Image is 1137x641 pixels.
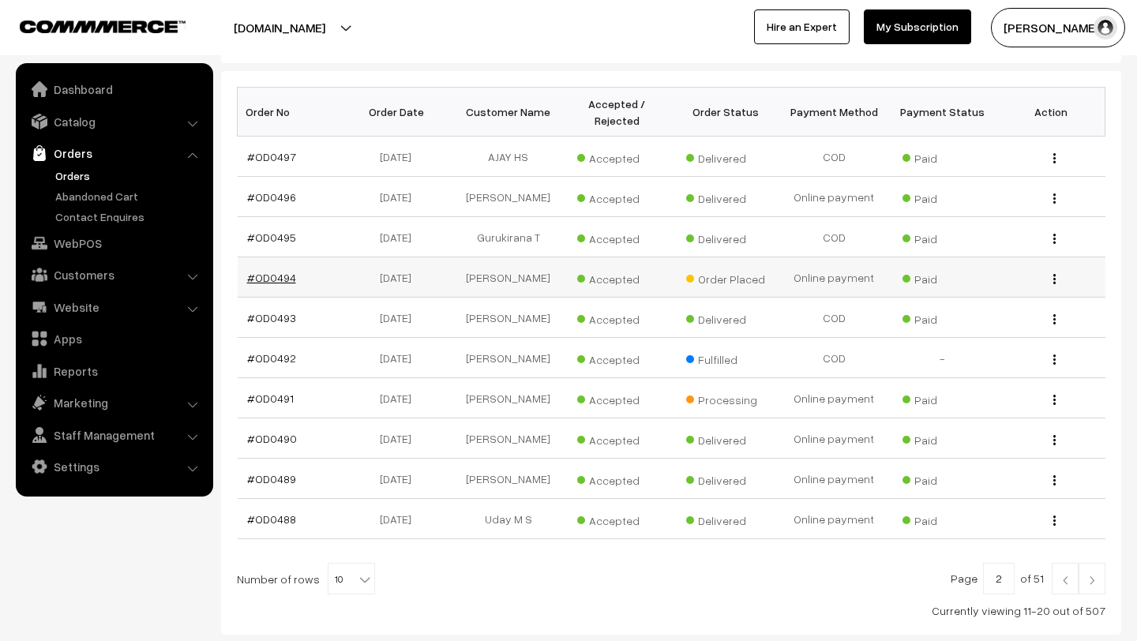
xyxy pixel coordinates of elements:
div: Currently viewing 11-20 out of 507 [237,602,1105,619]
td: - [888,338,996,378]
span: Paid [902,186,981,207]
img: Menu [1053,314,1056,324]
span: 10 [328,564,374,595]
td: AJAY HS [454,137,562,177]
td: [PERSON_NAME] [454,338,562,378]
span: Delivered [686,508,765,529]
td: [PERSON_NAME] [454,378,562,418]
span: Accepted [577,468,656,489]
a: Reports [20,357,208,385]
span: Paid [902,388,981,408]
a: Customers [20,261,208,289]
span: Accepted [577,508,656,529]
img: Menu [1053,475,1056,485]
img: Menu [1053,515,1056,526]
span: of 51 [1020,572,1044,585]
span: Paid [902,227,981,247]
td: COD [779,338,887,378]
a: Contact Enquires [51,208,208,225]
span: Paid [902,508,981,529]
a: #OD0496 [247,190,296,204]
span: Delivered [686,307,765,328]
a: My Subscription [864,9,971,44]
td: [DATE] [346,378,454,418]
td: [DATE] [346,217,454,257]
th: Order Status [671,88,779,137]
span: Accepted [577,146,656,167]
td: [PERSON_NAME] [454,257,562,298]
a: Abandoned Cart [51,188,208,204]
th: Action [996,88,1105,137]
a: Orders [20,139,208,167]
span: Delivered [686,227,765,247]
span: Delivered [686,146,765,167]
a: Orders [51,167,208,184]
span: Accepted [577,227,656,247]
td: [DATE] [346,298,454,338]
a: COMMMERCE [20,16,158,35]
td: Gurukirana T [454,217,562,257]
td: [DATE] [346,257,454,298]
a: #OD0495 [247,231,296,244]
td: COD [779,137,887,177]
span: Accepted [577,347,656,368]
img: Left [1058,575,1072,585]
td: Online payment [779,499,887,539]
td: [DATE] [346,459,454,499]
a: Catalog [20,107,208,136]
img: Menu [1053,435,1056,445]
img: user [1094,16,1117,39]
td: [DATE] [346,338,454,378]
td: [DATE] [346,499,454,539]
a: #OD0494 [247,271,296,284]
td: [PERSON_NAME] [454,418,562,459]
td: Online payment [779,418,887,459]
a: #OD0493 [247,311,296,324]
th: Order No [238,88,346,137]
span: Paid [902,267,981,287]
th: Accepted / Rejected [563,88,671,137]
a: Marketing [20,388,208,417]
td: [PERSON_NAME] [454,177,562,217]
span: Accepted [577,186,656,207]
a: Staff Management [20,421,208,449]
span: Number of rows [237,571,320,587]
img: Menu [1053,395,1056,405]
span: Accepted [577,388,656,408]
span: Paid [902,146,981,167]
span: Accepted [577,267,656,287]
span: Delivered [686,428,765,448]
td: Online payment [779,177,887,217]
span: 10 [328,563,375,594]
img: Menu [1053,153,1056,163]
img: Menu [1053,274,1056,284]
a: #OD0491 [247,392,294,405]
a: Hire an Expert [754,9,850,44]
a: #OD0488 [247,512,296,526]
td: [DATE] [346,418,454,459]
a: #OD0490 [247,432,297,445]
th: Customer Name [454,88,562,137]
span: Paid [902,428,981,448]
a: Dashboard [20,75,208,103]
td: Online payment [779,378,887,418]
a: Settings [20,452,208,481]
img: Menu [1053,193,1056,204]
button: [DOMAIN_NAME] [178,8,381,47]
td: Online payment [779,257,887,298]
span: Fulfilled [686,347,765,368]
a: #OD0497 [247,150,296,163]
td: [DATE] [346,137,454,177]
th: Payment Method [779,88,887,137]
a: Website [20,293,208,321]
span: Accepted [577,307,656,328]
span: Paid [902,307,981,328]
span: Delivered [686,468,765,489]
td: [DATE] [346,177,454,217]
td: [PERSON_NAME] [454,459,562,499]
span: Paid [902,468,981,489]
th: Order Date [346,88,454,137]
th: Payment Status [888,88,996,137]
span: Processing [686,388,765,408]
button: [PERSON_NAME] [991,8,1125,47]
